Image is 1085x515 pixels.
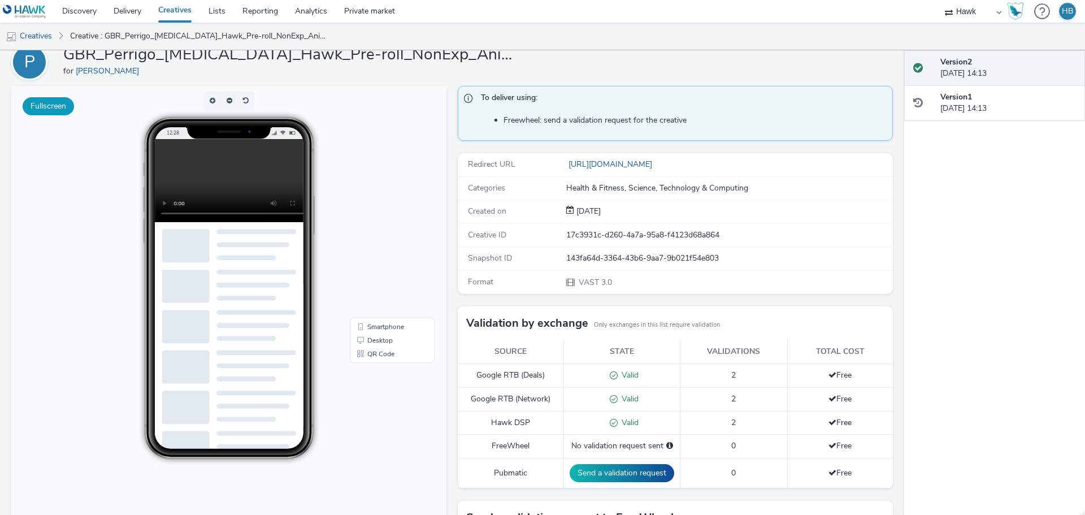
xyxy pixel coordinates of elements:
span: 2 [731,417,736,428]
div: 143fa64d-3364-43b6-9aa7-9b021f54e803 [566,253,892,264]
span: VAST 3.0 [578,277,612,288]
li: Freewheel: send a validation request for the creative [504,115,887,126]
a: Hawk Academy [1007,2,1028,20]
h3: Validation by exchange [466,315,588,332]
span: Format [468,276,493,287]
div: No validation request sent [570,440,674,452]
div: P [24,46,35,78]
span: Free [828,468,852,478]
span: Valid [618,370,639,380]
span: QR Code [356,265,383,271]
span: 12:28 [155,44,168,50]
span: Redirect URL [468,159,515,170]
li: Smartphone [341,234,421,248]
a: Creative : GBR_Perrigo_[MEDICAL_DATA]_Hawk_Pre-roll_NonExp_Animated_20250416 [64,23,336,50]
span: Creative ID [468,230,506,240]
button: Fullscreen [23,97,74,115]
div: Please select a deal below and click on Send to send a validation request to FreeWheel. [666,440,673,452]
td: Pubmatic [458,458,564,488]
div: Health & Fitness, Science, Technology & Computing [566,183,892,194]
span: Created on [468,206,506,217]
img: Hawk Academy [1007,2,1024,20]
small: Only exchanges in this list require validation [594,321,720,330]
span: Categories [468,183,505,193]
td: FreeWheel [458,435,564,458]
li: QR Code [341,261,421,275]
a: [URL][DOMAIN_NAME] [566,159,657,170]
span: Valid [618,417,639,428]
th: State [564,340,680,363]
button: Send a validation request [570,464,674,482]
th: Validations [680,340,787,363]
div: [DATE] 14:13 [940,92,1076,115]
span: 2 [731,393,736,404]
span: Smartphone [356,237,393,244]
span: [DATE] [574,206,601,217]
span: for [63,66,76,76]
div: HB [1062,3,1073,20]
span: Valid [618,393,639,404]
img: mobile [6,31,17,42]
a: P [11,57,52,67]
strong: Version 1 [940,92,972,102]
div: Creation 16 April 2025, 14:13 [574,206,601,217]
li: Desktop [341,248,421,261]
div: [DATE] 14:13 [940,57,1076,80]
div: 17c3931c-d260-4a7a-95a8-f4123d68a864 [566,230,892,241]
span: To deliver using: [481,92,881,107]
span: 2 [731,370,736,380]
a: [PERSON_NAME] [76,66,144,76]
span: 0 [731,440,736,451]
td: Google RTB (Network) [458,387,564,411]
span: Free [828,393,852,404]
span: 0 [731,468,736,478]
h1: GBR_Perrigo_[MEDICAL_DATA]_Hawk_Pre-roll_NonExp_Animated_20250416 [63,44,515,66]
span: Snapshot ID [468,253,512,263]
th: Total cost [787,340,893,363]
th: Source [458,340,564,363]
td: Google RTB (Deals) [458,363,564,387]
span: Free [828,370,852,380]
span: Free [828,417,852,428]
td: Hawk DSP [458,411,564,435]
span: Free [828,440,852,451]
img: undefined Logo [3,5,46,19]
span: Desktop [356,251,381,258]
strong: Version 2 [940,57,972,67]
